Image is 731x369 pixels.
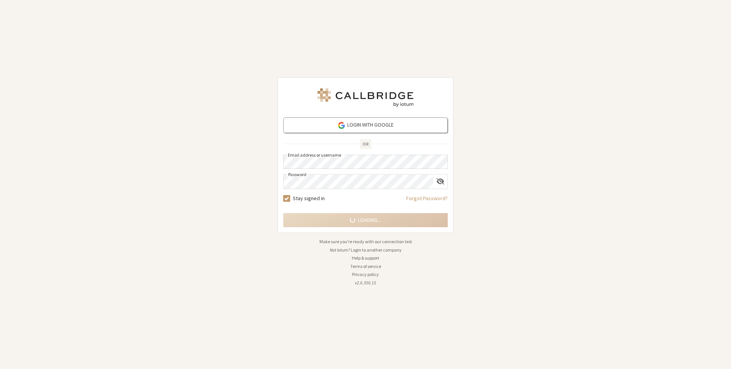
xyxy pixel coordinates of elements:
[337,121,346,130] img: google-icon.png
[352,271,379,277] a: Privacy policy
[358,216,381,224] span: Loading...
[319,239,412,244] a: Make sure you're ready with our connection test
[316,88,415,107] img: Iotum
[433,175,447,188] div: Show password
[284,175,433,189] input: Password
[712,349,725,364] iframe: Chat
[351,247,402,253] button: Login to another company
[283,117,448,133] a: Login with Google
[406,194,448,208] a: Forgot Password?
[278,247,453,253] li: Not Iotum?
[283,213,448,227] button: Loading...
[352,255,379,261] a: Help & support
[350,263,381,269] a: Terms of service
[293,194,325,202] label: Stay signed in
[360,139,371,149] span: OR
[278,279,453,286] li: v2.6.350.15
[283,155,448,169] input: Email address or username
